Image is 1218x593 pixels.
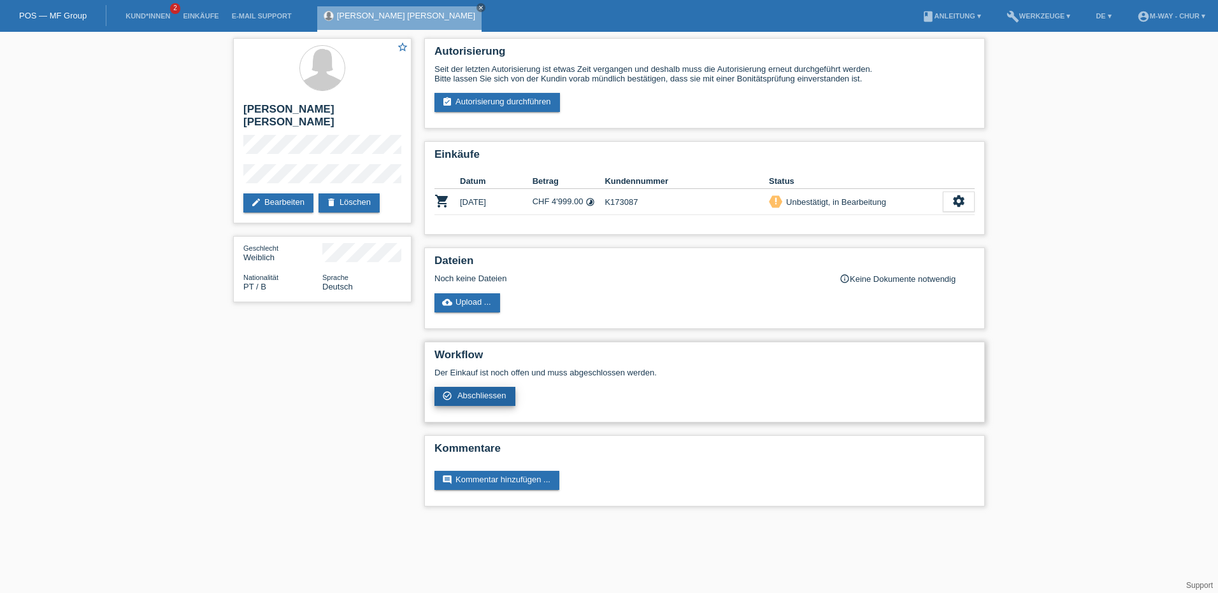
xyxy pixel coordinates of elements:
i: priority_high [771,197,780,206]
a: check_circle_outline Abschliessen [434,387,515,406]
a: Einkäufe [176,12,225,20]
th: Betrag [533,174,605,189]
i: settings [952,194,966,208]
td: [DATE] [460,189,533,215]
a: close [476,3,485,12]
i: delete [326,197,336,207]
a: star_border [397,41,408,55]
p: Der Einkauf ist noch offen und muss abgeschlossen werden. [434,368,975,377]
h2: [PERSON_NAME] [PERSON_NAME] [243,103,401,135]
a: POS — MF Group [19,11,87,20]
i: star_border [397,41,408,53]
a: cloud_uploadUpload ... [434,293,500,312]
i: close [478,4,484,11]
a: deleteLöschen [319,193,380,213]
i: info_outline [840,274,850,284]
td: K173087 [605,189,769,215]
span: Portugal / B / 22.03.2021 [243,282,266,291]
a: Support [1186,581,1213,590]
th: Kundennummer [605,174,769,189]
div: Weiblich [243,243,322,262]
span: Sprache [322,274,348,281]
a: account_circlem-way - Chur ▾ [1131,12,1212,20]
i: edit [251,197,261,207]
a: Kund*innen [119,12,176,20]
div: Unbestätigt, in Bearbeitung [782,195,886,209]
a: bookAnleitung ▾ [915,12,987,20]
a: DE ▾ [1089,12,1117,20]
span: Geschlecht [243,244,278,252]
span: Nationalität [243,274,278,281]
span: Abschliessen [457,391,506,400]
i: assignment_turned_in [442,97,452,107]
a: E-Mail Support [226,12,298,20]
th: Status [769,174,943,189]
th: Datum [460,174,533,189]
span: 2 [170,3,180,14]
i: cloud_upload [442,297,452,307]
a: [PERSON_NAME] [PERSON_NAME] [337,11,475,20]
i: comment [442,475,452,485]
i: 24 Raten [585,197,595,207]
h2: Autorisierung [434,45,975,64]
div: Keine Dokumente notwendig [840,274,975,284]
h2: Workflow [434,349,975,368]
a: editBearbeiten [243,193,313,213]
td: CHF 4'999.00 [533,189,605,215]
h2: Kommentare [434,442,975,461]
a: buildWerkzeuge ▾ [1000,12,1077,20]
i: build [1007,10,1019,23]
div: Seit der letzten Autorisierung ist etwas Zeit vergangen und deshalb muss die Autorisierung erneut... [434,64,975,83]
i: book [922,10,935,23]
i: POSP00026047 [434,193,450,209]
a: assignment_turned_inAutorisierung durchführen [434,93,560,112]
i: account_circle [1137,10,1150,23]
a: commentKommentar hinzufügen ... [434,471,559,490]
h2: Einkäufe [434,148,975,167]
div: Noch keine Dateien [434,274,824,283]
h2: Dateien [434,255,975,274]
i: check_circle_outline [442,391,452,401]
span: Deutsch [322,282,353,291]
